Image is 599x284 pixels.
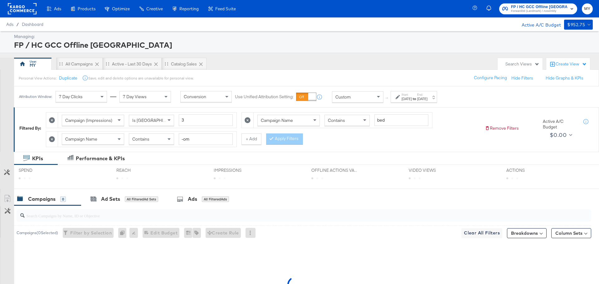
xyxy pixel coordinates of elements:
label: End: [417,93,427,97]
span: Campaign Name [65,136,97,142]
button: + Add [241,133,261,145]
span: Is [GEOGRAPHIC_DATA] [132,118,180,123]
div: FP / HC GCC Offline [GEOGRAPHIC_DATA] [14,40,591,50]
button: Hide Filters [511,75,533,81]
span: SPEND [19,167,66,173]
label: Start: [402,93,412,97]
span: / [13,22,22,27]
span: Products [78,6,95,11]
button: Column Sets [551,228,591,238]
span: Creative [146,6,163,11]
input: Enter a search term [374,114,428,126]
span: IMPRESSIONS [214,167,261,173]
span: Reporting [179,6,199,11]
div: Performance & KPIs [76,155,125,162]
div: $952.75 [567,21,585,29]
button: MY [582,3,593,14]
div: Campaigns ( 0 Selected) [17,230,58,236]
span: Forward3d (Landmark) / Assembly [511,9,568,14]
span: MY [584,5,590,12]
div: All Filtered Ad Sets [125,196,158,202]
button: $952.75 [564,20,593,30]
div: [DATE] [417,97,427,102]
div: Attribution Window: [19,95,52,99]
a: Dashboard [22,22,43,27]
button: Breakdowns [507,228,547,238]
div: Personal View Actions: [19,76,56,81]
div: $0.00 [550,130,567,140]
div: Create View [556,61,587,67]
div: Ad Sets [101,195,120,203]
span: Custom [335,94,351,100]
span: Campaign Name [261,118,293,123]
div: Save, edit and delete options are unavailable for personal view. [88,76,193,81]
span: FP / HC GCC Offline [GEOGRAPHIC_DATA] [511,4,568,10]
span: Contains [328,118,345,123]
div: 0 [60,196,66,202]
div: Search Views [505,61,539,67]
div: Drag to reorder tab [165,62,168,65]
span: VIDEO VIEWS [409,167,455,173]
div: Ads [188,195,197,203]
div: 0 [118,228,129,238]
span: Ads [6,22,13,27]
button: Configure Pacing [470,72,511,84]
div: Active A/C Budget [515,20,561,29]
input: Search Campaigns by Name, ID or Objective [25,207,538,219]
input: Enter a number [179,114,233,126]
span: OFFLINE ACTIONS VALUE [311,167,358,173]
strong: to [412,97,417,101]
span: Ads [54,6,61,11]
input: Enter a search term [179,133,233,145]
div: Filtered By: [19,125,41,131]
div: KPIs [32,155,43,162]
button: Duplicate [59,75,77,81]
button: $0.00 [547,130,574,140]
span: 7 Day Views [123,94,147,100]
span: 7 Day Clicks [59,94,83,100]
button: FP / HC GCC Offline [GEOGRAPHIC_DATA]Forward3d (Landmark) / Assembly [499,3,577,14]
label: Use Unified Attribution Setting: [235,94,294,100]
div: Active A/C Budget [543,118,577,130]
span: Contains [132,136,149,142]
button: Hide Graphs & KPIs [546,75,583,81]
div: Managing: [14,34,591,40]
span: Conversion [184,94,206,100]
span: REACH [116,167,163,173]
div: Active - Last 30 Days [112,61,152,67]
div: All Campaigns [66,61,93,67]
span: ↑ [384,97,390,99]
button: Clear All Filters [461,228,502,238]
div: Drag to reorder tab [59,62,63,65]
div: MY [30,62,36,68]
span: ACTIONS [506,167,553,173]
div: Campaigns [28,195,56,203]
span: Feed Suite [215,6,236,11]
div: [DATE] [402,97,412,102]
div: Catalog Sales [171,61,197,67]
span: Clear All Filters [464,229,500,237]
span: Campaign (Impressions) [65,118,112,123]
div: All Filtered Ads [202,196,229,202]
div: Drag to reorder tab [106,62,109,65]
span: Optimize [112,6,130,11]
button: Remove Filters [485,125,519,131]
